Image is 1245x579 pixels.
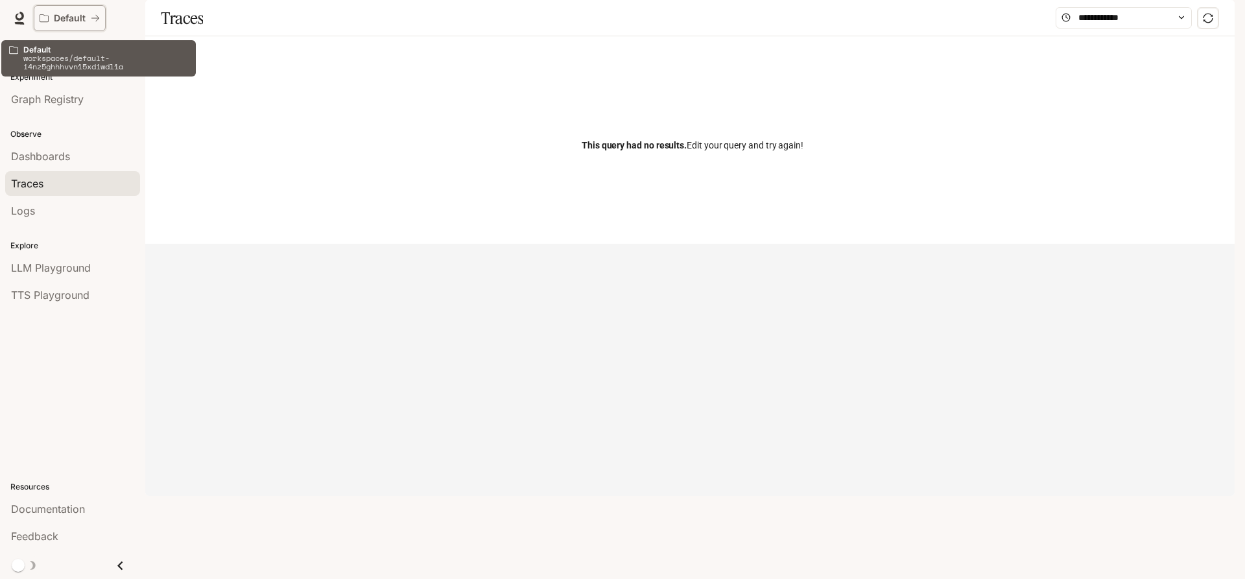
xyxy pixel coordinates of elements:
h1: Traces [161,5,203,31]
p: Default [54,13,86,24]
span: This query had no results. [582,140,687,150]
p: workspaces/default-i4nz5ghhhvvn15xdiwdl1a [23,54,188,71]
p: Default [23,45,188,54]
span: Edit your query and try again! [582,138,803,152]
button: All workspaces [34,5,106,31]
span: sync [1203,13,1213,23]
